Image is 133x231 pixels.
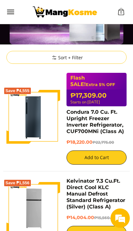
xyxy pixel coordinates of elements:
[5,181,30,185] span: Save ₱1,556
[6,51,127,64] summary: Sort + Filter
[119,11,123,14] span: 0
[6,90,60,144] img: Condura 7.0 Cu. Ft. Upright Freezer Inverter Refrigerator, CUF700MNi (Class A)
[66,150,127,165] button: Add to Cart
[33,6,97,17] img: Bodega Sale Refrigerator l Mang Kosme: Home Appliances Warehouse Sale
[50,54,83,61] span: Sort + Filter
[66,178,125,210] a: Kelvinator 7.3 Cu.Ft. Direct Cool KLC Manual Defrost Standard Refrigerator (Silver) (Class A)
[66,215,127,221] h6: ₱14,004.00
[94,216,116,220] del: ₱15,560.00
[66,140,127,146] h6: ₱18,220.00
[66,109,124,134] a: Condura 7.0 Cu. Ft. Upright Freezer Inverter Refrigerator, CUF700MNi (Class A)
[93,140,114,145] del: ₱22,775.00
[5,89,30,93] span: Save ₱4,555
